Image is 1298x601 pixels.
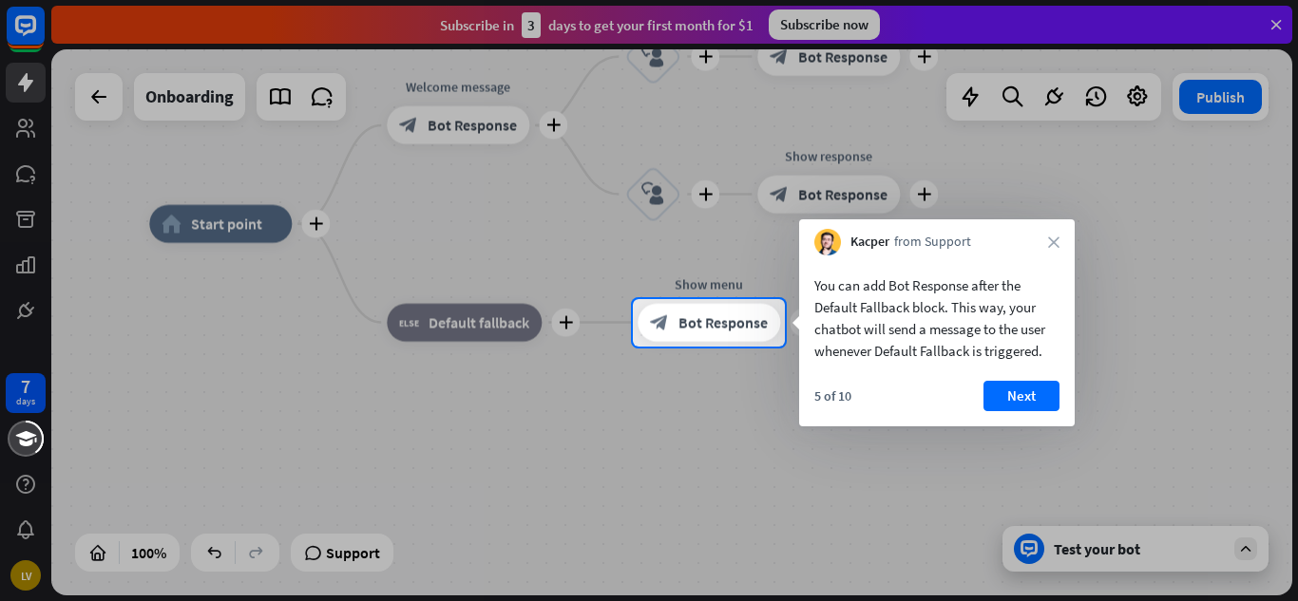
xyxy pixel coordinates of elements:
i: block_bot_response [650,313,669,332]
button: Next [983,381,1059,411]
span: Kacper [850,233,889,252]
div: 5 of 10 [814,387,851,404]
span: Bot Response [678,313,768,332]
div: You can add Bot Response after the Default Fallback block. This way, your chatbot will send a mes... [814,274,1059,362]
span: from Support [894,233,971,252]
button: Open LiveChat chat widget [15,8,72,65]
i: close [1048,236,1059,248]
